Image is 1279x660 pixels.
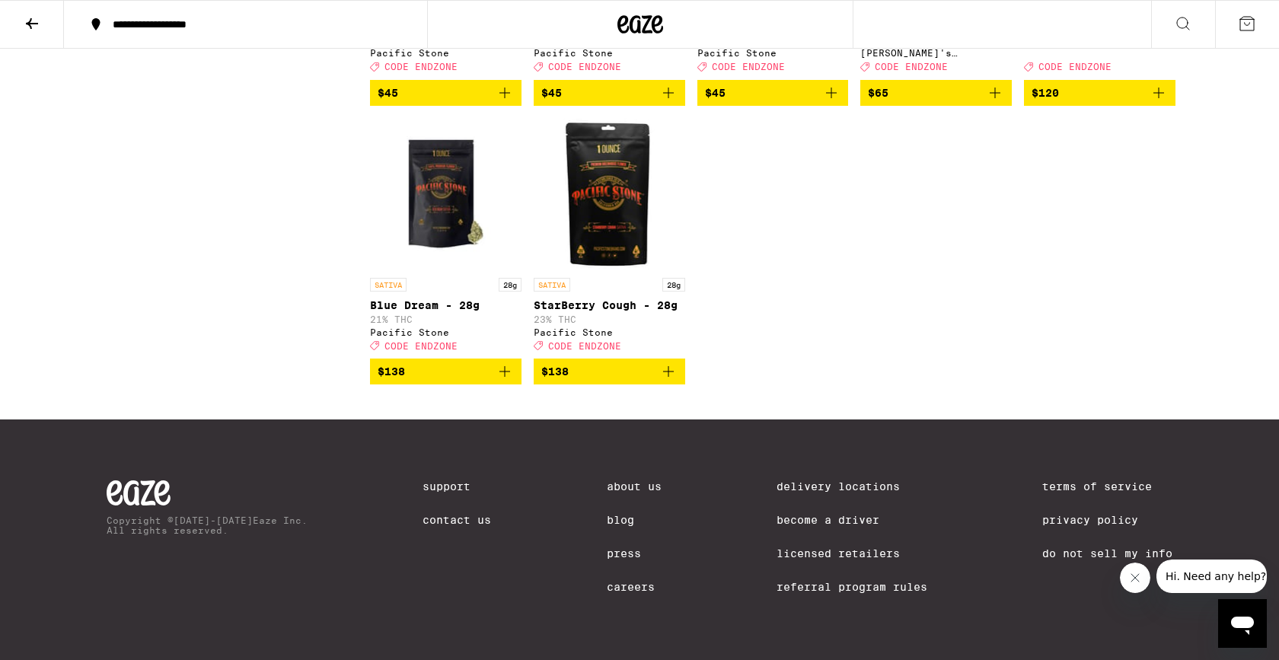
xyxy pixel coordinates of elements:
[534,299,685,311] p: StarBerry Cough - 28g
[534,278,570,292] p: SATIVA
[534,118,685,359] a: Open page for StarBerry Cough - 28g from Pacific Stone
[370,118,521,359] a: Open page for Blue Dream - 28g from Pacific Stone
[384,62,458,72] span: CODE ENDZONE
[548,62,621,72] span: CODE ENDZONE
[534,359,685,384] button: Add to bag
[370,299,521,311] p: Blue Dream - 28g
[370,359,521,384] button: Add to bag
[1042,547,1172,560] a: Do Not Sell My Info
[370,314,521,324] p: 21% THC
[378,365,405,378] span: $138
[370,48,521,58] div: Pacific Stone
[712,62,785,72] span: CODE ENDZONE
[705,87,726,99] span: $45
[1218,599,1267,648] iframe: Button to launch messaging window
[534,48,685,58] div: Pacific Stone
[1042,514,1172,526] a: Privacy Policy
[370,118,521,270] img: Pacific Stone - Blue Dream - 28g
[370,327,521,337] div: Pacific Stone
[607,547,662,560] a: Press
[370,278,407,292] p: SATIVA
[1042,480,1172,493] a: Terms of Service
[777,480,927,493] a: Delivery Locations
[423,514,491,526] a: Contact Us
[860,48,1012,58] div: [PERSON_NAME]'s Medicinals
[534,80,685,106] button: Add to bag
[423,480,491,493] a: Support
[777,581,927,593] a: Referral Program Rules
[107,515,308,535] p: Copyright © [DATE]-[DATE] Eaze Inc. All rights reserved.
[1120,563,1150,593] iframe: Close message
[534,327,685,337] div: Pacific Stone
[534,118,685,270] img: Pacific Stone - StarBerry Cough - 28g
[777,547,927,560] a: Licensed Retailers
[1156,560,1267,593] iframe: Message from company
[499,278,521,292] p: 28g
[607,514,662,526] a: Blog
[662,278,685,292] p: 28g
[370,80,521,106] button: Add to bag
[607,581,662,593] a: Careers
[697,48,849,58] div: Pacific Stone
[1024,80,1175,106] button: Add to bag
[534,314,685,324] p: 23% THC
[1032,87,1059,99] span: $120
[541,365,569,378] span: $138
[875,62,948,72] span: CODE ENDZONE
[777,514,927,526] a: Become a Driver
[378,87,398,99] span: $45
[860,80,1012,106] button: Add to bag
[1038,62,1112,72] span: CODE ENDZONE
[548,341,621,351] span: CODE ENDZONE
[697,80,849,106] button: Add to bag
[868,87,888,99] span: $65
[384,341,458,351] span: CODE ENDZONE
[607,480,662,493] a: About Us
[541,87,562,99] span: $45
